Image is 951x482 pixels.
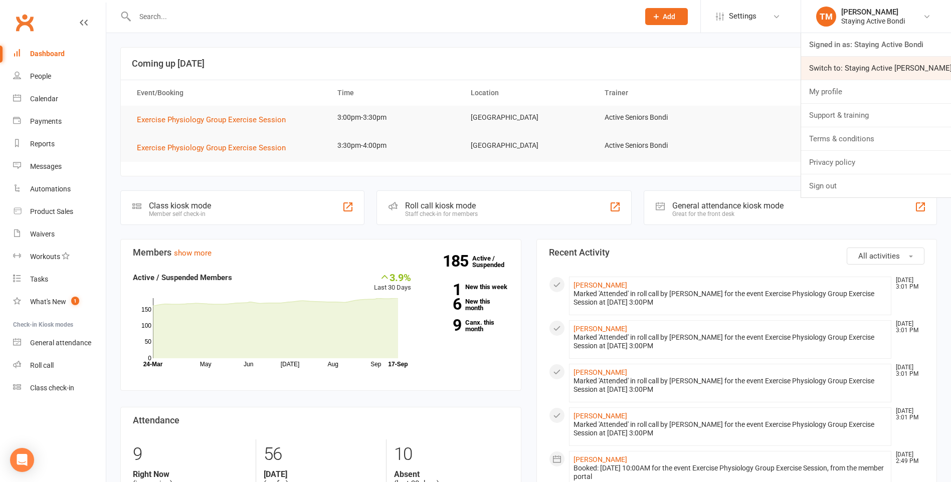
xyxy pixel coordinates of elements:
div: Dashboard [30,50,65,58]
a: Clubworx [12,10,37,35]
a: 6New this month [426,298,509,311]
div: People [30,72,51,80]
a: Privacy policy [801,151,951,174]
div: Class kiosk mode [149,201,211,210]
h3: Attendance [133,415,509,425]
div: Member self check-in [149,210,211,217]
a: Dashboard [13,43,106,65]
div: 10 [394,439,509,469]
div: [PERSON_NAME] [841,8,905,17]
input: Search... [132,10,632,24]
strong: [DATE] [264,469,378,479]
a: show more [174,249,212,258]
td: Active Seniors Bondi [596,134,729,157]
div: Great for the front desk [672,210,784,217]
div: Payments [30,117,62,125]
div: Marked 'Attended' in roll call by [PERSON_NAME] for the event Exercise Physiology Group Exercise ... [574,333,887,350]
h3: Recent Activity [549,248,925,258]
strong: 185 [443,254,472,269]
a: [PERSON_NAME] [574,368,627,376]
a: 9Canx. this month [426,319,509,332]
span: Exercise Physiology Group Exercise Session [137,143,286,152]
a: 1New this week [426,284,509,290]
span: Exercise Physiology Group Exercise Session [137,115,286,124]
a: Class kiosk mode [13,377,106,399]
a: [PERSON_NAME] [574,325,627,333]
strong: 6 [426,297,461,312]
div: Staff check-in for members [405,210,478,217]
a: People [13,65,106,88]
time: [DATE] 3:01 PM [891,364,924,377]
td: 4/7 [729,106,862,129]
time: [DATE] 3:01 PM [891,321,924,334]
strong: 1 [426,282,461,297]
div: Marked 'Attended' in roll call by [PERSON_NAME] for the event Exercise Physiology Group Exercise ... [574,290,887,307]
div: Reports [30,140,55,148]
a: General attendance kiosk mode [13,332,106,354]
div: 3.9% [374,272,411,283]
td: [GEOGRAPHIC_DATA] [462,134,595,157]
a: 185Active / Suspended [472,248,516,276]
div: TM [816,7,836,27]
a: Reports [13,133,106,155]
div: Open Intercom Messenger [10,448,34,472]
div: Roll call kiosk mode [405,201,478,210]
strong: Absent [394,469,509,479]
h3: Coming up [DATE] [132,59,925,69]
button: Add [645,8,688,25]
div: Calendar [30,95,58,103]
div: Class check-in [30,384,74,392]
a: My profile [801,80,951,103]
div: What's New [30,298,66,306]
a: [PERSON_NAME] [574,281,627,289]
a: Sign out [801,174,951,197]
td: 3:00pm-3:30pm [328,106,462,129]
span: 1 [71,297,79,305]
a: Waivers [13,223,106,246]
div: Waivers [30,230,55,238]
time: [DATE] 3:01 PM [891,277,924,290]
a: Payments [13,110,106,133]
th: Attendees [729,80,862,106]
button: All activities [847,248,924,265]
h3: Members [133,248,509,258]
div: Marked 'Attended' in roll call by [PERSON_NAME] for the event Exercise Physiology Group Exercise ... [574,420,887,437]
span: Add [663,13,675,21]
div: General attendance kiosk mode [672,201,784,210]
a: Product Sales [13,200,106,223]
th: Event/Booking [128,80,328,106]
div: Last 30 Days [374,272,411,293]
span: Settings [729,5,756,28]
td: [GEOGRAPHIC_DATA] [462,106,595,129]
button: Exercise Physiology Group Exercise Session [137,142,293,154]
a: Automations [13,178,106,200]
a: Roll call [13,354,106,377]
th: Time [328,80,462,106]
a: Switch to: Staying Active [PERSON_NAME] [801,57,951,80]
a: Signed in as: Staying Active Bondi [801,33,951,56]
div: Product Sales [30,207,73,215]
div: Messages [30,162,62,170]
div: Staying Active Bondi [841,17,905,26]
div: Roll call [30,361,54,369]
th: Trainer [596,80,729,106]
th: Location [462,80,595,106]
a: [PERSON_NAME] [574,455,627,463]
div: Tasks [30,275,48,283]
div: Workouts [30,253,60,261]
a: [PERSON_NAME] [574,412,627,420]
div: 56 [264,439,378,469]
a: Terms & conditions [801,127,951,150]
div: Booked: [DATE] 10:00AM for the event Exercise Physiology Group Exercise Session, from the member ... [574,464,887,481]
time: [DATE] 3:01 PM [891,408,924,421]
strong: 9 [426,318,461,333]
td: 3/7 [729,134,862,157]
strong: Active / Suspended Members [133,273,232,282]
a: What's New1 [13,291,106,313]
div: 9 [133,439,248,469]
strong: Right Now [133,469,248,479]
div: Marked 'Attended' in roll call by [PERSON_NAME] for the event Exercise Physiology Group Exercise ... [574,377,887,394]
td: 3:30pm-4:00pm [328,134,462,157]
a: Support & training [801,104,951,127]
a: Calendar [13,88,106,110]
